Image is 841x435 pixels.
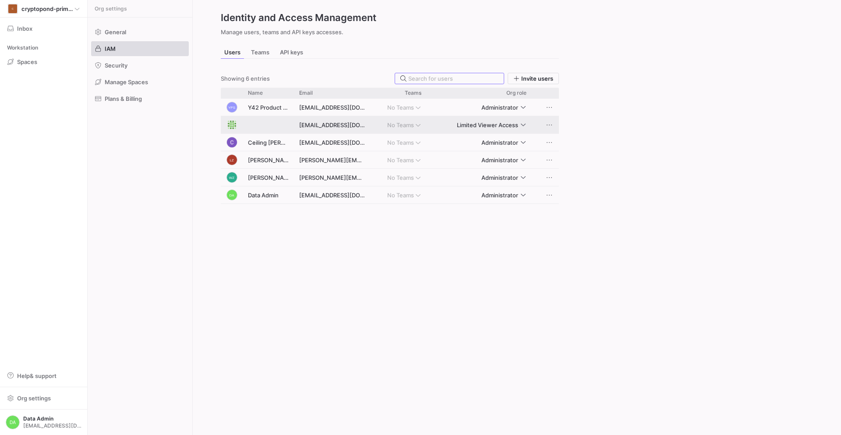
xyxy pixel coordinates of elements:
[91,41,189,56] a: IAM
[4,413,84,431] button: DAData Admin[EMAIL_ADDRESS][DOMAIN_NAME]
[248,90,263,96] span: Name
[105,62,127,69] span: Security
[408,75,498,82] input: Search for users
[521,75,553,82] span: Invite users
[91,75,189,89] a: Manage Spaces
[294,116,371,133] div: [EMAIL_ADDRESS][DOMAIN_NAME]
[294,134,371,151] div: [EMAIL_ADDRESS][DOMAIN_NAME]
[17,58,37,65] span: Spaces
[481,192,518,199] span: Administrator
[226,154,237,165] div: LZ
[243,151,294,168] div: [PERSON_NAME]
[4,54,84,69] a: Spaces
[457,121,518,128] span: Limited Viewer Access
[294,186,371,203] div: [EMAIL_ADDRESS][DOMAIN_NAME]
[294,151,371,168] div: [PERSON_NAME][EMAIL_ADDRESS][DOMAIN_NAME]
[243,169,294,186] div: [PERSON_NAME]
[105,95,142,102] span: Plans & Billing
[221,116,559,134] div: Press SPACE to select this row.
[481,139,518,146] span: Administrator
[221,75,270,82] div: Showing 6 entries
[226,102,237,113] div: YPS
[226,137,237,148] img: https://lh3.googleusercontent.com/a/ACg8ocL5hHIcNgxjrjDvW2IB9Zc3OMw20Wvong8C6gpurw_crp9hOg=s96-c
[17,395,51,402] span: Org settings
[4,368,84,383] button: Help& support
[95,6,127,12] span: Org settings
[221,11,559,25] h2: Identity and Access Management
[91,58,189,73] a: Security
[294,169,371,186] div: [PERSON_NAME][EMAIL_ADDRESS][DOMAIN_NAME]
[221,186,559,204] div: Press SPACE to select this row.
[221,169,559,186] div: Press SPACE to select this row.
[105,78,148,86] span: Manage Spaces
[221,99,559,116] div: Press SPACE to select this row.
[23,416,81,422] span: Data Admin
[4,391,84,406] button: Org settings
[481,174,518,181] span: Administrator
[21,5,74,12] span: cryptopond-primary
[105,45,116,52] span: IAM
[508,73,559,84] button: Invite users
[221,29,559,36] p: Manage users, teams and API keys accesses.
[243,99,294,116] div: Y42 Product Support
[294,99,371,116] div: [EMAIL_ADDRESS][DOMAIN_NAME]
[23,423,81,429] span: [EMAIL_ADDRESS][DOMAIN_NAME]
[17,25,32,32] span: Inbox
[405,90,421,96] span: Teams
[243,134,294,151] div: Ceiling [PERSON_NAME]
[481,157,518,164] span: Administrator
[4,396,84,403] a: Org settings
[299,90,313,96] span: Email
[243,186,294,203] div: Data Admin
[91,91,189,106] a: Plans & Billing
[221,151,559,169] div: Press SPACE to select this row.
[6,415,20,429] div: DA
[4,41,84,54] div: Workstation
[481,104,518,111] span: Administrator
[105,29,126,36] span: General
[221,134,559,151] div: Press SPACE to select this row.
[17,372,57,379] span: Help & support
[224,50,240,55] span: Users
[8,4,17,13] div: C
[91,25,189,39] a: General
[280,50,303,55] span: API keys
[4,21,84,36] button: Inbox
[251,50,269,55] span: Teams
[226,189,237,200] div: DA
[506,90,527,96] span: Org role
[226,172,237,183] div: WZ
